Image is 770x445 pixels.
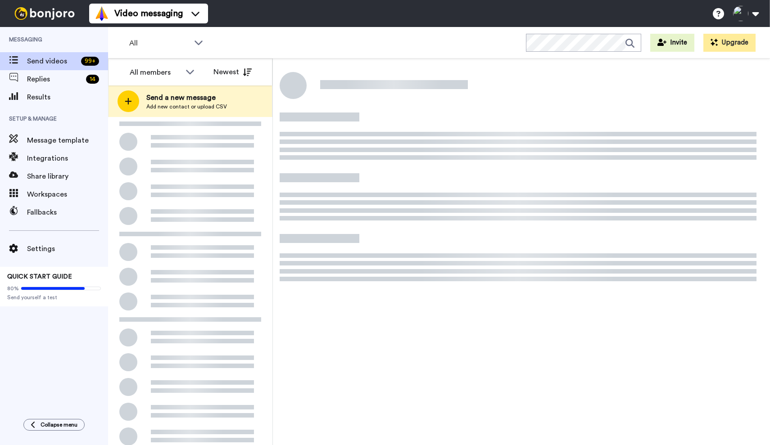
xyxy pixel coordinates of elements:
[129,38,190,49] span: All
[86,75,99,84] div: 14
[27,189,108,200] span: Workspaces
[11,7,78,20] img: bj-logo-header-white.svg
[27,74,82,85] span: Replies
[41,421,77,428] span: Collapse menu
[207,63,258,81] button: Newest
[27,171,108,182] span: Share library
[27,92,108,103] span: Results
[7,274,72,280] span: QUICK START GUIDE
[7,285,19,292] span: 80%
[114,7,183,20] span: Video messaging
[7,294,101,301] span: Send yourself a test
[27,135,108,146] span: Message template
[130,67,181,78] div: All members
[703,34,756,52] button: Upgrade
[95,6,109,21] img: vm-color.svg
[27,56,77,67] span: Send videos
[146,92,227,103] span: Send a new message
[650,34,694,52] button: Invite
[27,153,108,164] span: Integrations
[81,57,99,66] div: 99 +
[27,243,108,254] span: Settings
[27,207,108,218] span: Fallbacks
[146,103,227,110] span: Add new contact or upload CSV
[23,419,85,431] button: Collapse menu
